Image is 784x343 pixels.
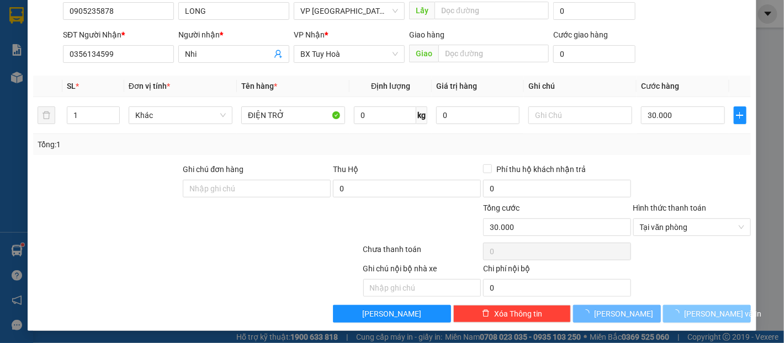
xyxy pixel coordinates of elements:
span: Khác [135,107,226,124]
div: SĐT Người Nhận [63,29,174,41]
span: Tổng cước [483,203,520,212]
span: [PERSON_NAME] [363,308,422,320]
span: VP Nhận [294,30,325,39]
button: [PERSON_NAME] [573,305,661,323]
input: Dọc đường [438,45,549,62]
label: Hình thức thanh toán [633,203,707,212]
span: user-add [274,50,283,58]
div: Chi phí nội bộ [483,262,631,279]
label: Cước giao hàng [553,30,608,39]
th: Ghi chú [524,76,637,97]
li: VP VP [GEOGRAPHIC_DATA] xe Limousine [6,60,76,96]
div: Chưa thanh toán [362,243,482,262]
span: Định lượng [371,82,410,90]
span: loading [582,309,594,317]
input: Nhập ghi chú [363,279,481,297]
span: delete [482,309,490,318]
li: Cúc Tùng Limousine [6,6,160,47]
span: Giao [409,45,438,62]
span: Giao hàng [409,30,444,39]
span: Cước hàng [641,82,679,90]
div: Ghi chú nội bộ nhà xe [363,262,481,279]
li: VP VP [GEOGRAPHIC_DATA] [76,60,147,96]
input: VD: Bàn, Ghế [241,106,345,124]
span: Đơn vị tính [129,82,170,90]
span: [PERSON_NAME] và In [684,308,761,320]
div: Người nhận [178,29,289,41]
span: SL [67,82,76,90]
span: Thu Hộ [333,165,358,174]
input: Cước lấy hàng [553,2,635,20]
button: plus [734,106,747,124]
span: loading [672,309,684,317]
span: VP Nha Trang xe Limousine [300,3,398,19]
button: [PERSON_NAME] [333,305,451,323]
div: Tổng: 1 [38,138,304,151]
input: Dọc đường [435,2,549,19]
span: [PERSON_NAME] [594,308,653,320]
span: kg [416,106,427,124]
span: plus [734,111,746,120]
input: Cước giao hàng [553,45,635,63]
span: Phí thu hộ khách nhận trả [492,163,590,175]
input: 0 [436,106,520,124]
span: Tại văn phòng [640,219,744,235]
input: Ghi Chú [528,106,632,124]
span: Giá trị hàng [436,82,477,90]
label: Ghi chú đơn hàng [183,165,243,174]
span: Xóa Thông tin [494,308,542,320]
input: Ghi chú đơn hàng [183,180,331,197]
span: Lấy [409,2,435,19]
button: [PERSON_NAME] và In [663,305,751,323]
span: BX Tuy Hoà [300,46,398,62]
button: delete [38,106,55,124]
span: Tên hàng [241,82,277,90]
button: deleteXóa Thông tin [453,305,571,323]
